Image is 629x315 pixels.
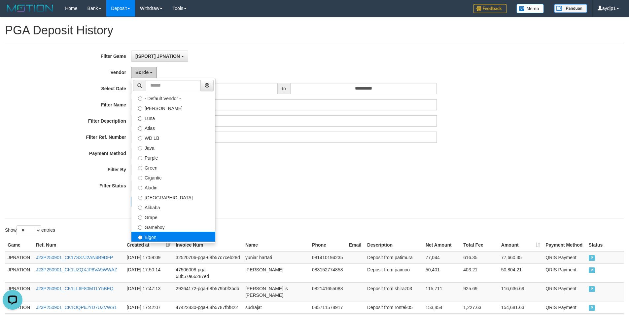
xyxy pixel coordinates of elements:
[135,70,149,75] span: Borde
[543,239,586,251] th: Payment Method
[33,239,124,251] th: Ref. Num
[131,123,215,133] label: Atlas
[131,133,215,142] label: WD LB
[36,255,113,260] a: J23P250901_CK17S37J2AN4B9DFP
[173,282,243,301] td: 29264172-pga-68b579b0f3bdb
[586,239,624,251] th: Status
[138,235,142,240] input: Bigon
[138,206,142,210] input: Alibaba
[589,255,595,261] span: PAID
[138,216,142,220] input: Grape
[131,67,157,78] button: Borde
[243,282,309,301] td: [PERSON_NAME] is [PERSON_NAME]
[499,239,543,251] th: Amount: activate to sort column ascending
[131,152,215,162] label: Purple
[135,54,180,59] span: [ISPORT] JPNATION
[554,4,587,13] img: panduan.png
[5,251,33,264] td: JPNATION
[124,239,173,251] th: Created at: activate to sort column ascending
[124,282,173,301] td: [DATE] 17:47:13
[138,176,142,180] input: Gigantic
[36,286,114,291] a: J23P250901_CK1LL6F80MTLY5BEQ
[131,232,215,242] label: Bigon
[138,196,142,200] input: [GEOGRAPHIC_DATA]
[309,282,346,301] td: 082141655088
[131,162,215,172] label: Green
[365,301,423,313] td: Deposit from rontek05
[473,4,507,13] img: Feedback.jpg
[138,116,142,121] input: Luna
[131,172,215,182] label: Gigantic
[243,301,309,313] td: sudrajat
[461,301,498,313] td: 1,227.63
[5,24,624,37] h1: PGA Deposit History
[131,202,215,212] label: Alibaba
[131,212,215,222] label: Grape
[423,239,461,251] th: Net Amount
[17,225,41,235] select: Showentries
[124,301,173,313] td: [DATE] 17:42:07
[543,301,586,313] td: QRIS Payment
[173,239,243,251] th: Invoice Num
[461,251,498,264] td: 616.35
[499,282,543,301] td: 116,636.69
[543,263,586,282] td: QRIS Payment
[131,192,215,202] label: [GEOGRAPHIC_DATA]
[131,142,215,152] label: Java
[138,166,142,170] input: Green
[36,267,117,272] a: J23P250901_CK1UZQXJP8VA9WWAZ
[423,301,461,313] td: 153,454
[365,263,423,282] td: Deposit from paimoo
[138,136,142,140] input: WD LB
[138,126,142,131] input: Atlas
[243,251,309,264] td: yuniar hartati
[589,305,595,311] span: PAID
[138,186,142,190] input: Aladin
[461,282,498,301] td: 925.69
[309,239,346,251] th: Phone
[36,305,117,310] a: J23P250901_CK1OQP6JYD7UZVWS1
[124,251,173,264] td: [DATE] 17:59:09
[131,51,188,62] button: [ISPORT] JPNATION
[543,251,586,264] td: QRIS Payment
[461,263,498,282] td: 403.21
[138,146,142,150] input: Java
[5,3,55,13] img: MOTION_logo.png
[131,222,215,232] label: Gameboy
[5,225,55,235] label: Show entries
[423,263,461,282] td: 50,401
[543,282,586,301] td: QRIS Payment
[173,251,243,264] td: 32520706-pga-68b57c7ceb28d
[309,251,346,264] td: 081410194235
[131,103,215,113] label: [PERSON_NAME]
[138,225,142,230] input: Gameboy
[589,267,595,273] span: PAID
[243,239,309,251] th: Name
[365,251,423,264] td: Deposit from patimura
[131,113,215,123] label: Luna
[124,263,173,282] td: [DATE] 17:50:14
[131,182,215,192] label: Aladin
[5,282,33,301] td: JPNATION
[309,301,346,313] td: 085711578917
[461,239,498,251] th: Total Fee
[499,301,543,313] td: 154,681.63
[589,286,595,292] span: PAID
[423,251,461,264] td: 77,044
[243,263,309,282] td: [PERSON_NAME]
[309,263,346,282] td: 083152774858
[423,282,461,301] td: 115,711
[173,301,243,313] td: 47422830-pga-68b5787fbf822
[173,263,243,282] td: 47506008-pga-68b57a66287ed
[138,156,142,160] input: Purple
[365,239,423,251] th: Description
[3,3,22,22] button: Open LiveChat chat widget
[499,251,543,264] td: 77,660.35
[5,239,33,251] th: Game
[5,263,33,282] td: JPNATION
[278,83,290,94] span: to
[131,93,215,103] label: - Default Vendor -
[138,97,142,101] input: - Default Vendor -
[365,282,423,301] td: Deposit from shiraz03
[346,239,365,251] th: Email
